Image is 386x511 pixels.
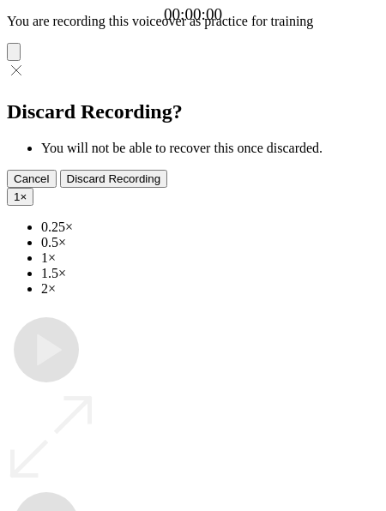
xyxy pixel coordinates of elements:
li: 1× [41,250,379,266]
li: 0.25× [41,219,379,235]
h2: Discard Recording? [7,100,379,123]
li: 1.5× [41,266,379,281]
li: 0.5× [41,235,379,250]
a: 00:00:00 [164,5,222,24]
button: Discard Recording [60,170,168,188]
span: 1 [14,190,20,203]
li: You will not be able to recover this once discarded. [41,141,379,156]
button: Cancel [7,170,57,188]
button: 1× [7,188,33,206]
li: 2× [41,281,379,297]
p: You are recording this voiceover as practice for training [7,14,379,29]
